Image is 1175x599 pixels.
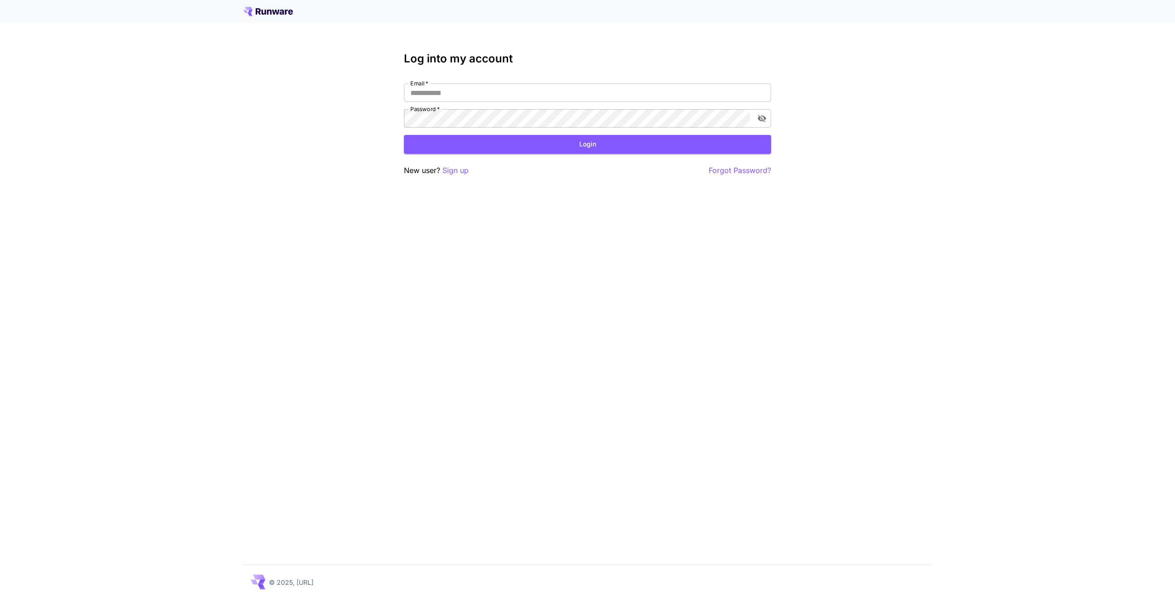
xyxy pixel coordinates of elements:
p: © 2025, [URL] [269,577,313,587]
h3: Log into my account [404,52,771,65]
label: Email [410,79,428,87]
label: Password [410,105,440,113]
button: toggle password visibility [754,110,770,127]
button: Sign up [442,165,469,176]
button: Forgot Password? [709,165,771,176]
button: Login [404,135,771,154]
p: New user? [404,165,469,176]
